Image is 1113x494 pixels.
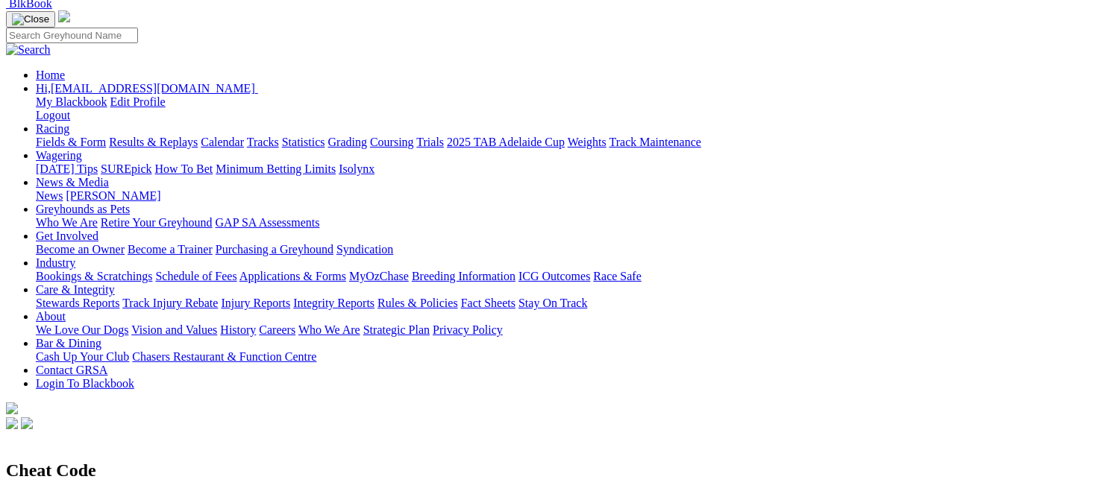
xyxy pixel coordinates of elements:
a: News & Media [36,176,109,189]
a: 2025 TAB Adelaide Cup [447,136,565,148]
div: Greyhounds as Pets [36,216,1107,229]
div: News & Media [36,189,1107,203]
a: Become a Trainer [128,243,213,256]
a: News [36,189,63,202]
a: Wagering [36,149,82,162]
a: Fields & Form [36,136,106,148]
a: Stay On Track [518,297,587,309]
a: Careers [259,323,295,336]
a: Rules & Policies [377,297,458,309]
a: Racing [36,122,69,135]
a: Injury Reports [221,297,290,309]
a: SUREpick [101,162,151,175]
a: Track Maintenance [609,136,701,148]
img: logo-grsa-white.png [58,10,70,22]
a: Bookings & Scratchings [36,270,152,282]
a: Weights [568,136,606,148]
div: Bar & Dining [36,350,1107,364]
a: Breeding Information [412,270,515,282]
a: We Love Our Dogs [36,323,128,336]
a: Schedule of Fees [155,270,236,282]
a: Strategic Plan [363,323,430,336]
div: About [36,323,1107,337]
a: Isolynx [339,162,374,175]
a: MyOzChase [349,270,409,282]
input: Search [6,28,138,43]
img: facebook.svg [6,417,18,429]
a: How To Bet [155,162,213,175]
a: My Blackbook [36,95,107,108]
button: Toggle navigation [6,11,55,28]
div: Racing [36,136,1107,149]
div: Hi,[EMAIL_ADDRESS][DOMAIN_NAME] [36,95,1107,122]
a: Logout [36,109,70,121]
a: Stewards Reports [36,297,119,309]
a: History [220,323,256,336]
a: Trials [416,136,444,148]
a: Care & Integrity [36,283,115,296]
a: Edit Profile [110,95,166,108]
a: Syndication [336,243,393,256]
a: Chasers Restaurant & Function Centre [132,350,316,363]
a: [DATE] Tips [36,162,98,175]
a: Coursing [370,136,414,148]
a: GAP SA Assessments [216,216,320,229]
a: Cash Up Your Club [36,350,129,363]
a: Retire Your Greyhound [101,216,213,229]
span: Hi, [EMAIL_ADDRESS][DOMAIN_NAME] [36,82,255,95]
img: Search [6,43,51,57]
a: Tracks [247,136,279,148]
a: Grading [328,136,367,148]
a: Greyhounds as Pets [36,203,130,215]
a: Track Injury Rebate [122,297,218,309]
h2: Cheat Code [6,460,1107,481]
a: Race Safe [593,270,641,282]
a: Integrity Reports [293,297,374,309]
div: Industry [36,270,1107,283]
a: Calendar [201,136,244,148]
img: Close [12,13,49,25]
a: About [36,310,66,323]
div: Get Involved [36,243,1107,256]
div: Care & Integrity [36,297,1107,310]
a: Applications & Forms [239,270,346,282]
a: Login To Blackbook [36,377,134,390]
a: [PERSON_NAME] [66,189,160,202]
a: Statistics [282,136,325,148]
a: Hi,[EMAIL_ADDRESS][DOMAIN_NAME] [36,82,258,95]
a: Privacy Policy [433,323,503,336]
a: Bar & Dining [36,337,101,349]
a: Purchasing a Greyhound [216,243,333,256]
a: Contact GRSA [36,364,107,376]
img: twitter.svg [21,417,33,429]
a: Industry [36,256,75,269]
a: Fact Sheets [461,297,515,309]
a: Who We Are [298,323,360,336]
a: Vision and Values [131,323,217,336]
a: Home [36,69,65,81]
div: Wagering [36,162,1107,176]
a: Who We Are [36,216,98,229]
a: Become an Owner [36,243,125,256]
a: ICG Outcomes [518,270,590,282]
a: Minimum Betting Limits [216,162,336,175]
a: Results & Replays [109,136,198,148]
a: Get Involved [36,229,98,242]
img: logo-grsa-white.png [6,402,18,414]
